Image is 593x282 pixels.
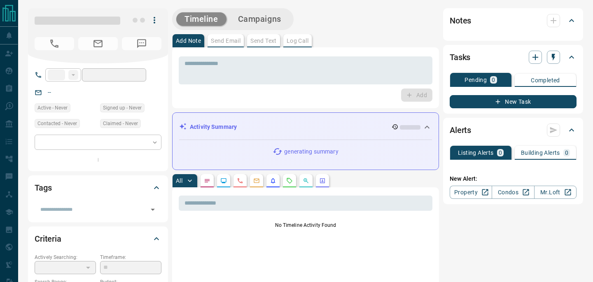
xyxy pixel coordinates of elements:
[35,181,51,194] h2: Tags
[303,177,309,184] svg: Opportunities
[253,177,260,184] svg: Emails
[176,38,201,44] p: Add Note
[450,120,577,140] div: Alerts
[531,77,560,83] p: Completed
[35,229,161,249] div: Criteria
[35,232,61,245] h2: Criteria
[450,186,492,199] a: Property
[220,177,227,184] svg: Lead Browsing Activity
[179,119,432,135] div: Activity Summary
[37,104,68,112] span: Active - Never
[35,178,161,198] div: Tags
[190,123,237,131] p: Activity Summary
[284,147,338,156] p: generating summary
[565,150,568,156] p: 0
[450,47,577,67] div: Tasks
[450,124,471,137] h2: Alerts
[103,119,138,128] span: Claimed - Never
[147,204,159,215] button: Open
[499,150,502,156] p: 0
[35,254,96,261] p: Actively Searching:
[35,37,74,50] span: No Number
[319,177,326,184] svg: Agent Actions
[237,177,243,184] svg: Calls
[534,186,577,199] a: Mr.Loft
[48,89,51,96] a: --
[450,175,577,183] p: New Alert:
[100,254,161,261] p: Timeframe:
[78,37,118,50] span: No Email
[103,104,142,112] span: Signed up - Never
[270,177,276,184] svg: Listing Alerts
[176,12,226,26] button: Timeline
[230,12,289,26] button: Campaigns
[492,186,534,199] a: Condos
[521,150,560,156] p: Building Alerts
[458,150,494,156] p: Listing Alerts
[176,178,182,184] p: All
[286,177,293,184] svg: Requests
[450,95,577,108] button: New Task
[37,119,77,128] span: Contacted - Never
[450,51,470,64] h2: Tasks
[492,77,495,83] p: 0
[179,221,432,229] p: No Timeline Activity Found
[465,77,487,83] p: Pending
[122,37,161,50] span: No Number
[204,177,210,184] svg: Notes
[450,11,577,30] div: Notes
[450,14,471,27] h2: Notes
